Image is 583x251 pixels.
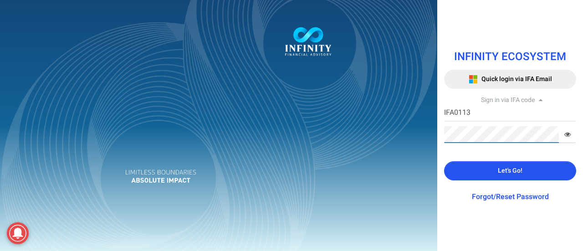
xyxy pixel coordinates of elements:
[472,191,549,202] a: Forgot/Reset Password
[481,95,535,105] span: Sign in via IFA code
[444,70,576,89] button: Quick login via IFA Email
[444,105,576,122] input: IFA Code
[498,166,522,175] span: Let's Go!
[444,161,576,180] button: Let's Go!
[444,96,576,105] div: Sign in via IFA code
[481,74,552,84] span: Quick login via IFA Email
[444,51,576,63] h1: INFINITY ECOSYSTEM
